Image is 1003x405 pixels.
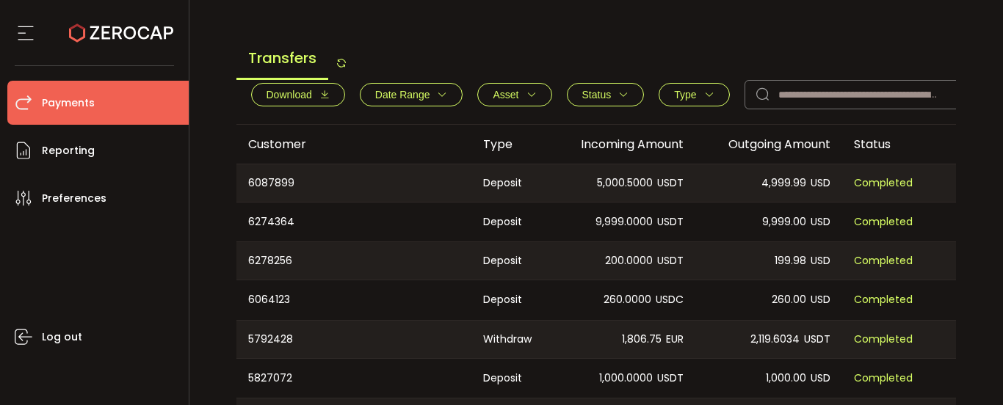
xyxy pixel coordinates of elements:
[854,175,913,191] span: Completed
[236,164,471,202] div: 6087899
[471,136,548,153] div: Type
[604,291,651,308] span: 260.0000
[236,242,471,280] div: 6278256
[251,83,345,106] button: Download
[804,331,830,348] span: USDT
[605,252,653,269] span: 200.0000
[493,89,518,101] span: Asset
[236,359,471,398] div: 5827072
[656,291,684,308] span: USDC
[772,291,806,308] span: 260.00
[42,92,95,114] span: Payments
[236,136,471,153] div: Customer
[42,140,95,161] span: Reporting
[811,291,830,308] span: USD
[236,280,471,319] div: 6064123
[762,214,806,230] span: 9,999.00
[471,359,548,398] div: Deposit
[750,331,800,348] span: 2,119.6034
[695,136,842,153] div: Outgoing Amount
[471,202,548,241] div: Deposit
[761,175,806,191] span: 4,999.99
[360,83,463,106] button: Date Range
[811,214,830,230] span: USD
[659,83,729,106] button: Type
[471,242,548,280] div: Deposit
[375,89,430,101] span: Date Range
[471,280,548,319] div: Deposit
[477,83,551,106] button: Asset
[854,214,913,230] span: Completed
[42,188,106,209] span: Preferences
[42,326,82,348] span: Log out
[657,370,684,387] span: USDT
[811,370,830,387] span: USD
[657,214,684,230] span: USDT
[599,370,653,387] span: 1,000.0000
[657,175,684,191] span: USDT
[471,321,548,358] div: Withdraw
[811,252,830,269] span: USD
[582,89,612,101] span: Status
[832,247,1003,405] iframe: Chat Widget
[567,83,645,106] button: Status
[842,136,960,153] div: Status
[236,321,471,358] div: 5792428
[595,214,653,230] span: 9,999.0000
[267,89,312,101] span: Download
[548,136,695,153] div: Incoming Amount
[811,175,830,191] span: USD
[622,331,662,348] span: 1,806.75
[657,252,684,269] span: USDT
[597,175,653,191] span: 5,000.5000
[236,202,471,241] div: 6274364
[775,252,806,269] span: 199.98
[236,38,328,80] span: Transfers
[666,331,684,348] span: EUR
[471,164,548,202] div: Deposit
[674,89,696,101] span: Type
[766,370,806,387] span: 1,000.00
